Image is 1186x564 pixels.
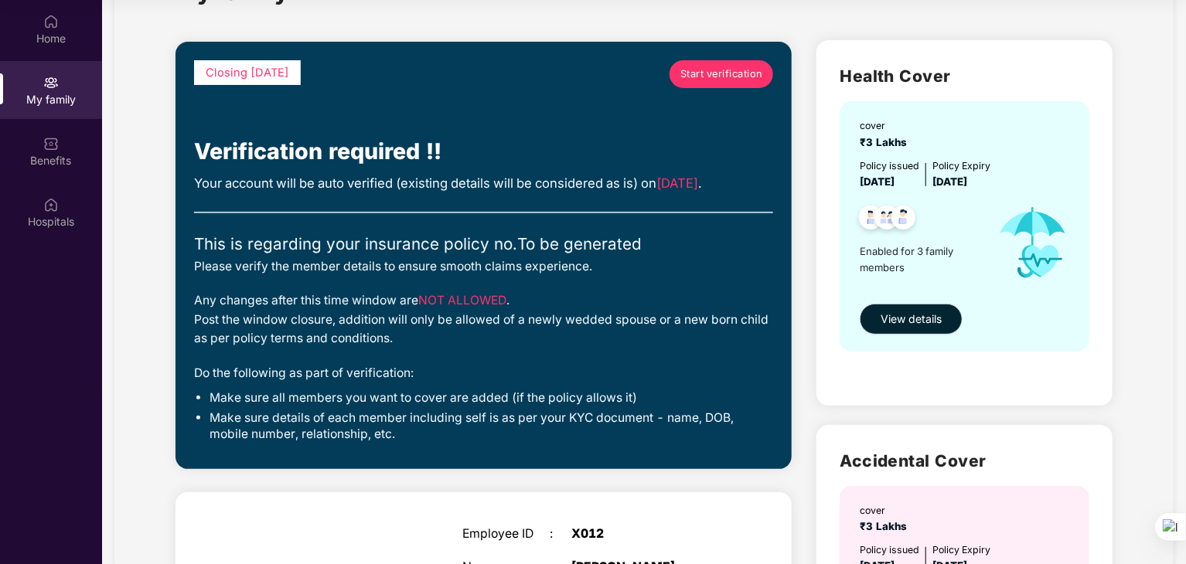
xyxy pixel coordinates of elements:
span: Closing [DATE] [206,66,289,80]
span: Start verification [680,66,763,82]
span: [DATE] [860,175,895,188]
div: Please verify the member details to ensure smooth claims experience. [194,257,773,277]
h2: Health Cover [840,63,1089,89]
div: Policy Expiry [932,158,990,173]
img: icon [984,190,1082,295]
div: Your account will be auto verified (existing details will be considered as is) on . [194,173,773,193]
img: svg+xml;base64,PHN2ZyB4bWxucz0iaHR0cDovL3d3dy53My5vcmcvMjAwMC9zdmciIHdpZHRoPSI0OC45NDMiIGhlaWdodD... [852,201,890,239]
a: Start verification [670,60,773,88]
span: NOT ALLOWED [418,293,506,307]
img: svg+xml;base64,PHN2ZyB4bWxucz0iaHR0cDovL3d3dy53My5vcmcvMjAwMC9zdmciIHdpZHRoPSI0OC45NDMiIGhlaWdodD... [884,201,922,239]
span: Enabled for 3 family members [860,243,983,275]
span: [DATE] [656,175,698,191]
img: svg+xml;base64,PHN2ZyB4bWxucz0iaHR0cDovL3d3dy53My5vcmcvMjAwMC9zdmciIHdpZHRoPSI0OC45MTUiIGhlaWdodD... [868,201,906,239]
div: cover [860,503,913,518]
div: Employee ID [462,527,550,542]
div: This is regarding your insurance policy no. To be generated [194,232,773,257]
span: View details [881,311,942,328]
div: Any changes after this time window are . Post the window closure, addition will only be allowed o... [194,291,773,348]
div: Verification required !! [194,134,773,169]
span: [DATE] [932,175,967,188]
button: View details [860,304,963,335]
img: svg+xml;base64,PHN2ZyBpZD0iSG9zcGl0YWxzIiB4bWxucz0iaHR0cDovL3d3dy53My5vcmcvMjAwMC9zdmciIHdpZHRoPS... [43,197,59,212]
li: Make sure details of each member including self is as per your KYC document - name, DOB, mobile n... [210,410,773,443]
div: Policy issued [860,158,919,173]
img: svg+xml;base64,PHN2ZyBpZD0iSG9tZSIgeG1sbnM9Imh0dHA6Ly93d3cudzMub3JnLzIwMDAvc3ZnIiB3aWR0aD0iMjAiIG... [43,14,59,29]
div: X012 [571,527,724,542]
h2: Accidental Cover [840,448,1089,474]
div: Policy Expiry [932,542,990,557]
div: cover [860,118,913,133]
div: Do the following as part of verification: [194,364,773,383]
img: svg+xml;base64,PHN2ZyBpZD0iQmVuZWZpdHMiIHhtbG5zPSJodHRwOi8vd3d3LnczLm9yZy8yMDAwL3N2ZyIgd2lkdGg9Ij... [43,136,59,151]
div: : [550,527,571,542]
img: svg+xml;base64,PHN2ZyB3aWR0aD0iMjAiIGhlaWdodD0iMjAiIHZpZXdCb3g9IjAgMCAyMCAyMCIgZmlsbD0ibm9uZSIgeG... [43,75,59,90]
span: ₹3 Lakhs [860,136,913,148]
span: ₹3 Lakhs [860,520,913,532]
li: Make sure all members you want to cover are added (if the policy allows it) [210,390,773,406]
div: Policy issued [860,542,919,557]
